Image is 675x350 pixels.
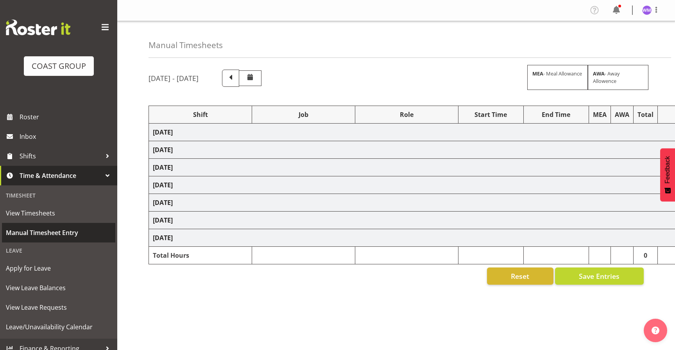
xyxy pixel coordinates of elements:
[6,282,111,294] span: View Leave Balances
[664,156,671,183] span: Feedback
[6,207,111,219] span: View Timesheets
[642,5,652,15] img: wendy-moyes1131.jpg
[32,60,86,72] div: COAST GROUP
[149,41,223,50] h4: Manual Timesheets
[527,65,588,90] div: - Meal Allowance
[2,298,115,317] a: View Leave Requests
[6,227,111,239] span: Manual Timesheet Entry
[462,110,519,119] div: Start Time
[2,317,115,337] a: Leave/Unavailability Calendar
[652,327,659,334] img: help-xxl-2.png
[20,170,102,181] span: Time & Attendance
[2,223,115,242] a: Manual Timesheet Entry
[528,110,585,119] div: End Time
[20,111,113,123] span: Roster
[149,247,252,264] td: Total Hours
[20,150,102,162] span: Shifts
[2,242,115,258] div: Leave
[256,110,351,119] div: Job
[593,70,605,77] strong: AWA
[660,148,675,201] button: Feedback - Show survey
[2,258,115,278] a: Apply for Leave
[615,110,629,119] div: AWA
[2,278,115,298] a: View Leave Balances
[487,267,553,285] button: Reset
[511,271,529,281] span: Reset
[555,267,644,285] button: Save Entries
[588,65,648,90] div: - Away Allowence
[2,187,115,203] div: Timesheet
[359,110,454,119] div: Role
[20,131,113,142] span: Inbox
[6,20,70,35] img: Rosterit website logo
[2,203,115,223] a: View Timesheets
[579,271,619,281] span: Save Entries
[593,110,607,119] div: MEA
[637,110,654,119] div: Total
[153,110,248,119] div: Shift
[6,302,111,313] span: View Leave Requests
[149,74,199,83] h5: [DATE] - [DATE]
[633,247,657,264] td: 0
[6,321,111,333] span: Leave/Unavailability Calendar
[6,262,111,274] span: Apply for Leave
[532,70,543,77] strong: MEA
